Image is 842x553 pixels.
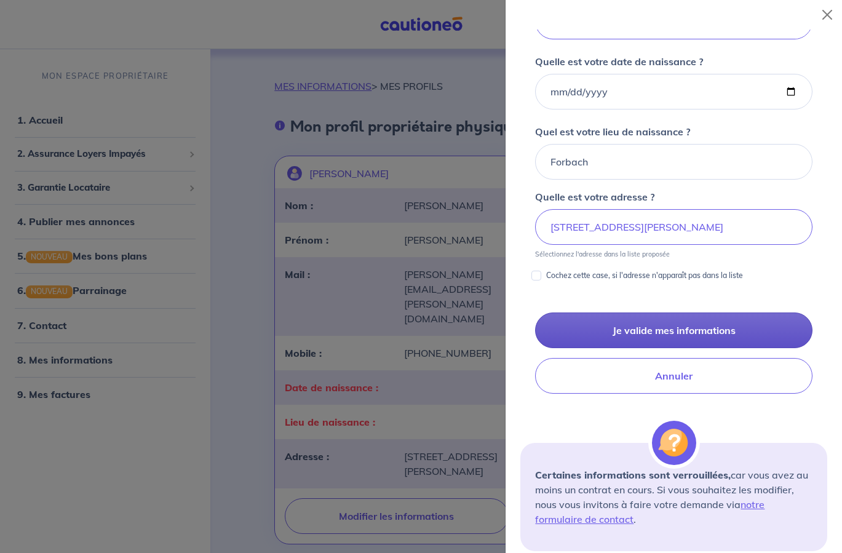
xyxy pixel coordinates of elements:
p: Quel est votre lieu de naissance ? [535,124,690,139]
p: Quelle est votre adresse ? [535,189,654,204]
strong: Certaines informations sont verrouillées, [535,469,731,481]
input: 11 rue de la liberté 75000 Paris [535,209,812,245]
p: Quelle est votre date de naissance ? [535,54,703,69]
p: Sélectionnez l'adresse dans la liste proposée [535,250,670,258]
img: illu_alert_question.svg [652,421,696,465]
input: 01/01/1980 [535,74,812,109]
input: Paris [535,144,812,180]
button: Annuler [535,358,812,394]
button: Close [817,5,837,25]
p: car vous avez au moins un contrat en cours. Si vous souhaitez les modifier, nous vous invitons à ... [535,467,812,527]
button: Je valide mes informations [535,312,812,348]
p: Cochez cette case, si l'adresse n'apparaît pas dans la liste [546,268,743,283]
